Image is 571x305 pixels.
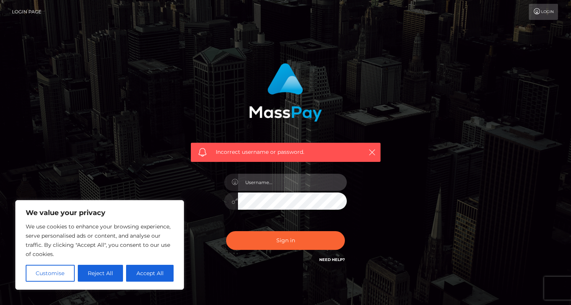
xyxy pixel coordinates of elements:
p: We use cookies to enhance your browsing experience, serve personalised ads or content, and analys... [26,222,174,259]
a: Need Help? [319,257,345,262]
button: Sign in [226,231,345,250]
button: Reject All [78,265,123,282]
img: MassPay Login [249,63,322,122]
p: We value your privacy [26,208,174,217]
button: Customise [26,265,75,282]
a: Login Page [12,4,41,20]
input: Username... [238,174,347,191]
div: We value your privacy [15,200,184,290]
span: Incorrect username or password. [216,148,356,156]
a: Login [529,4,558,20]
button: Accept All [126,265,174,282]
